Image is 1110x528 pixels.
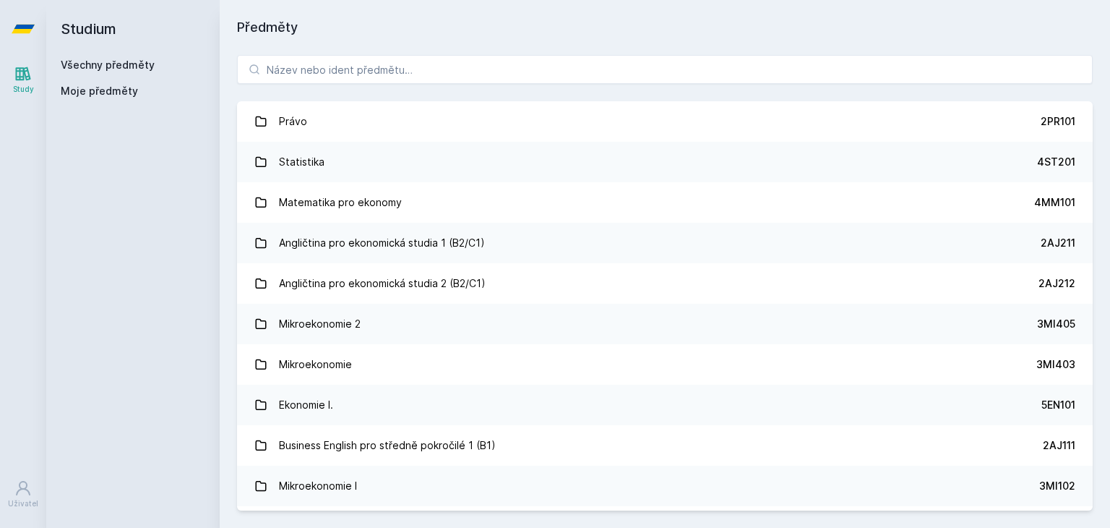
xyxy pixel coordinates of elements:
[237,142,1093,182] a: Statistika 4ST201
[3,58,43,102] a: Study
[1037,155,1075,169] div: 4ST201
[237,344,1093,385] a: Mikroekonomie 3MI403
[279,229,485,257] div: Angličtina pro ekonomická studia 1 (B2/C1)
[279,472,357,501] div: Mikroekonomie I
[237,304,1093,344] a: Mikroekonomie 2 3MI405
[237,101,1093,142] a: Právo 2PR101
[279,310,361,338] div: Mikroekonomie 2
[237,17,1093,38] h1: Předměty
[1041,398,1075,412] div: 5EN101
[237,55,1093,84] input: Název nebo ident předmětu…
[279,107,307,136] div: Právo
[279,350,352,379] div: Mikroekonomie
[279,188,402,217] div: Matematika pro ekonomy
[8,498,38,509] div: Uživatel
[1043,438,1075,453] div: 2AJ111
[1039,479,1075,493] div: 3MI102
[61,84,138,98] span: Moje předměty
[237,223,1093,263] a: Angličtina pro ekonomická studia 1 (B2/C1) 2AJ211
[1037,317,1075,331] div: 3MI405
[1036,357,1075,372] div: 3MI403
[279,431,496,460] div: Business English pro středně pokročilé 1 (B1)
[279,148,324,176] div: Statistika
[237,182,1093,223] a: Matematika pro ekonomy 4MM101
[237,466,1093,506] a: Mikroekonomie I 3MI102
[237,425,1093,466] a: Business English pro středně pokročilé 1 (B1) 2AJ111
[279,269,486,298] div: Angličtina pro ekonomická studia 2 (B2/C1)
[3,472,43,516] a: Uživatel
[279,391,333,420] div: Ekonomie I.
[1041,114,1075,129] div: 2PR101
[237,263,1093,304] a: Angličtina pro ekonomická studia 2 (B2/C1) 2AJ212
[1038,276,1075,291] div: 2AJ212
[61,59,155,71] a: Všechny předměty
[1041,236,1075,250] div: 2AJ211
[237,385,1093,425] a: Ekonomie I. 5EN101
[1034,195,1075,210] div: 4MM101
[13,84,34,95] div: Study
